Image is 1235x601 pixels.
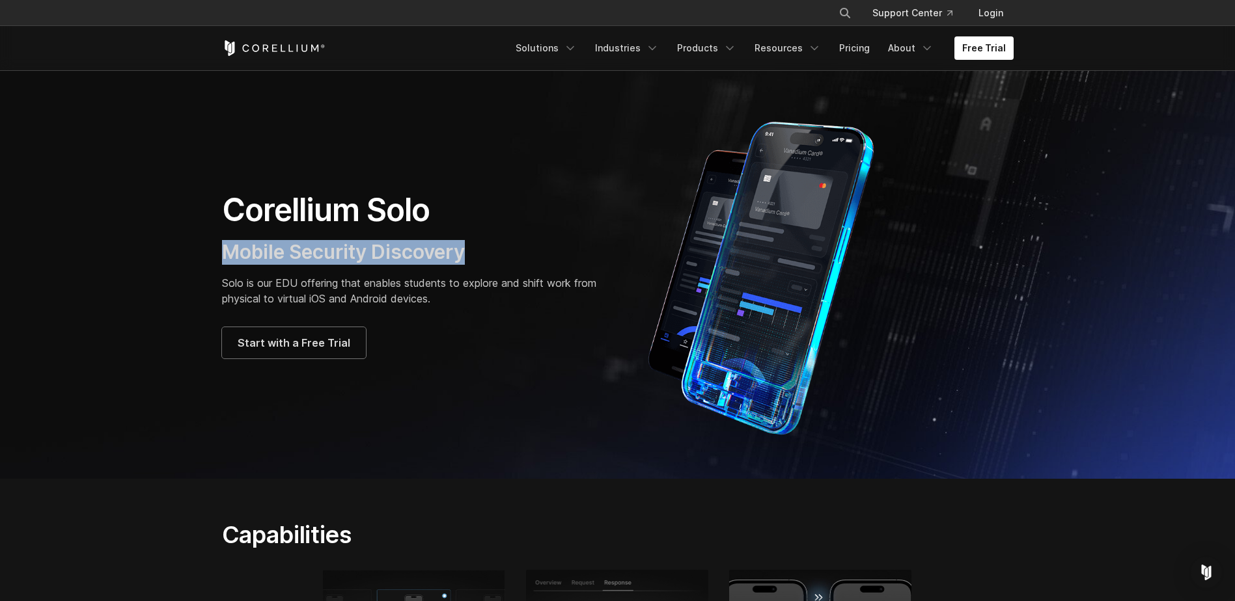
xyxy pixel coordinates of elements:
[862,1,963,25] a: Support Center
[1191,557,1222,588] div: Open Intercom Messenger
[631,112,911,437] img: Corellium Solo for mobile app security solutions
[222,240,465,263] span: Mobile Security Discovery
[508,36,1014,60] div: Navigation Menu
[669,36,744,60] a: Products
[831,36,878,60] a: Pricing
[823,1,1014,25] div: Navigation Menu
[222,40,326,56] a: Corellium Home
[954,36,1014,60] a: Free Trial
[833,1,857,25] button: Search
[238,335,350,351] span: Start with a Free Trial
[222,327,366,358] a: Start with a Free Trial
[747,36,829,60] a: Resources
[880,36,941,60] a: About
[222,520,741,549] h2: Capabilities
[587,36,667,60] a: Industries
[222,275,605,306] p: Solo is our EDU offering that enables students to explore and shift work from physical to virtual...
[222,191,605,230] h1: Corellium Solo
[508,36,585,60] a: Solutions
[968,1,1014,25] a: Login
